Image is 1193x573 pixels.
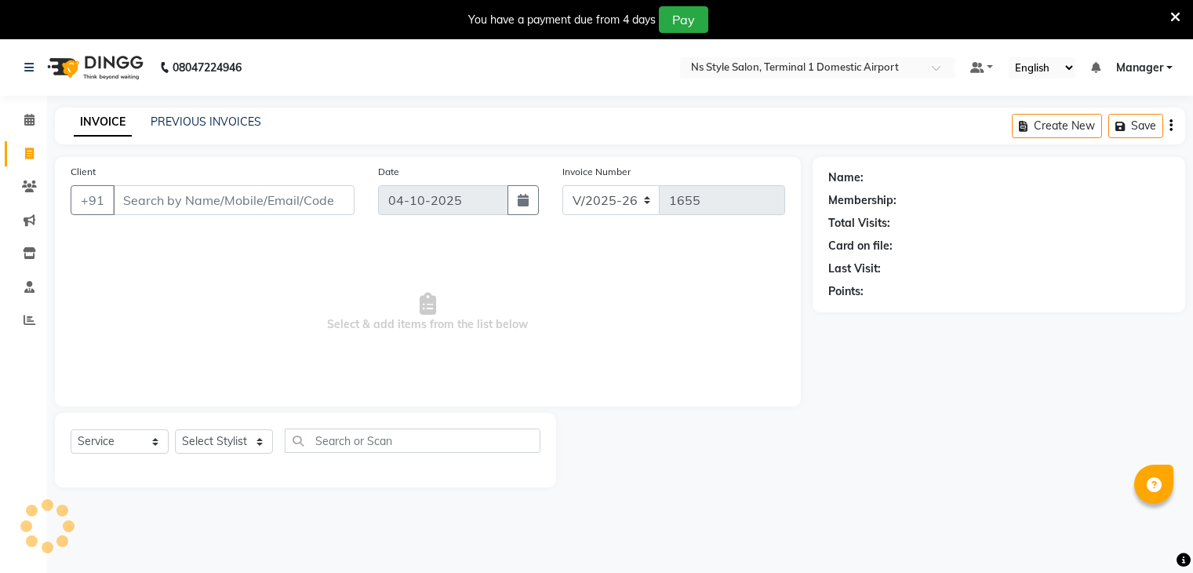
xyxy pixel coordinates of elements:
[113,185,355,215] input: Search by Name/Mobile/Email/Code
[1108,114,1163,138] button: Save
[71,185,115,215] button: +91
[828,170,864,186] div: Name:
[659,6,708,33] button: Pay
[71,234,785,391] span: Select & add items from the list below
[562,165,631,179] label: Invoice Number
[71,165,96,179] label: Client
[828,192,897,209] div: Membership:
[151,115,261,129] a: PREVIOUS INVOICES
[378,165,399,179] label: Date
[1116,60,1163,76] span: Manager
[40,46,147,89] img: logo
[74,108,132,137] a: INVOICE
[468,12,656,28] div: You have a payment due from 4 days
[1012,114,1102,138] button: Create New
[285,429,540,453] input: Search or Scan
[828,283,864,300] div: Points:
[828,215,890,232] div: Total Visits:
[828,238,893,254] div: Card on file:
[828,261,881,277] div: Last Visit:
[173,46,242,89] b: 08047224946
